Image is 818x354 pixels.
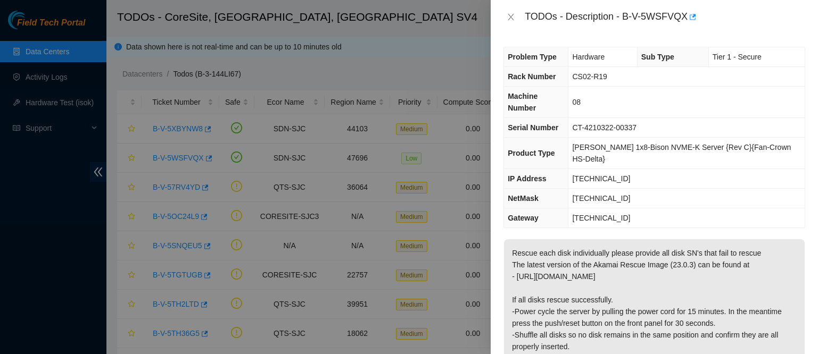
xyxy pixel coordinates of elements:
span: IP Address [508,174,546,183]
span: Serial Number [508,123,558,132]
span: [TECHNICAL_ID] [572,194,630,203]
span: [TECHNICAL_ID] [572,214,630,222]
span: NetMask [508,194,539,203]
div: TODOs - Description - B-V-5WSFVQX [525,9,805,26]
span: [PERSON_NAME] 1x8-Bison NVME-K Server {Rev C}{Fan-Crown HS-Delta} [572,143,791,163]
span: Machine Number [508,92,538,112]
span: [TECHNICAL_ID] [572,174,630,183]
span: Problem Type [508,53,557,61]
button: Close [503,12,518,22]
span: CS02-R19 [572,72,607,81]
span: Tier 1 - Secure [713,53,762,61]
span: 08 [572,98,581,106]
span: Product Type [508,149,555,157]
span: Rack Number [508,72,556,81]
span: close [507,13,515,21]
span: Sub Type [641,53,674,61]
span: Hardware [572,53,605,61]
span: CT-4210322-00337 [572,123,637,132]
span: Gateway [508,214,539,222]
